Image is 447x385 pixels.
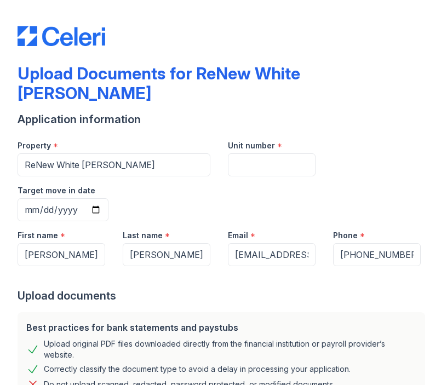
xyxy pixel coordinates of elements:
label: Unit number [228,140,275,151]
div: Upload Documents for ReNew White [PERSON_NAME] [18,64,429,103]
label: First name [18,230,58,241]
label: Email [228,230,248,241]
label: Last name [123,230,163,241]
div: Application information [18,112,429,127]
label: Phone [333,230,358,241]
img: CE_Logo_Blue-a8612792a0a2168367f1c8372b55b34899dd931a85d93a1a3d3e32e68fde9ad4.png [18,26,105,46]
div: Upload documents [18,288,429,303]
div: Best practices for bank statements and paystubs [26,321,416,334]
label: Target move in date [18,185,95,196]
div: Correctly classify the document type to avoid a delay in processing your application. [44,363,351,376]
label: Property [18,140,51,151]
div: Upload original PDF files downloaded directly from the financial institution or payroll provider’... [44,338,416,360]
